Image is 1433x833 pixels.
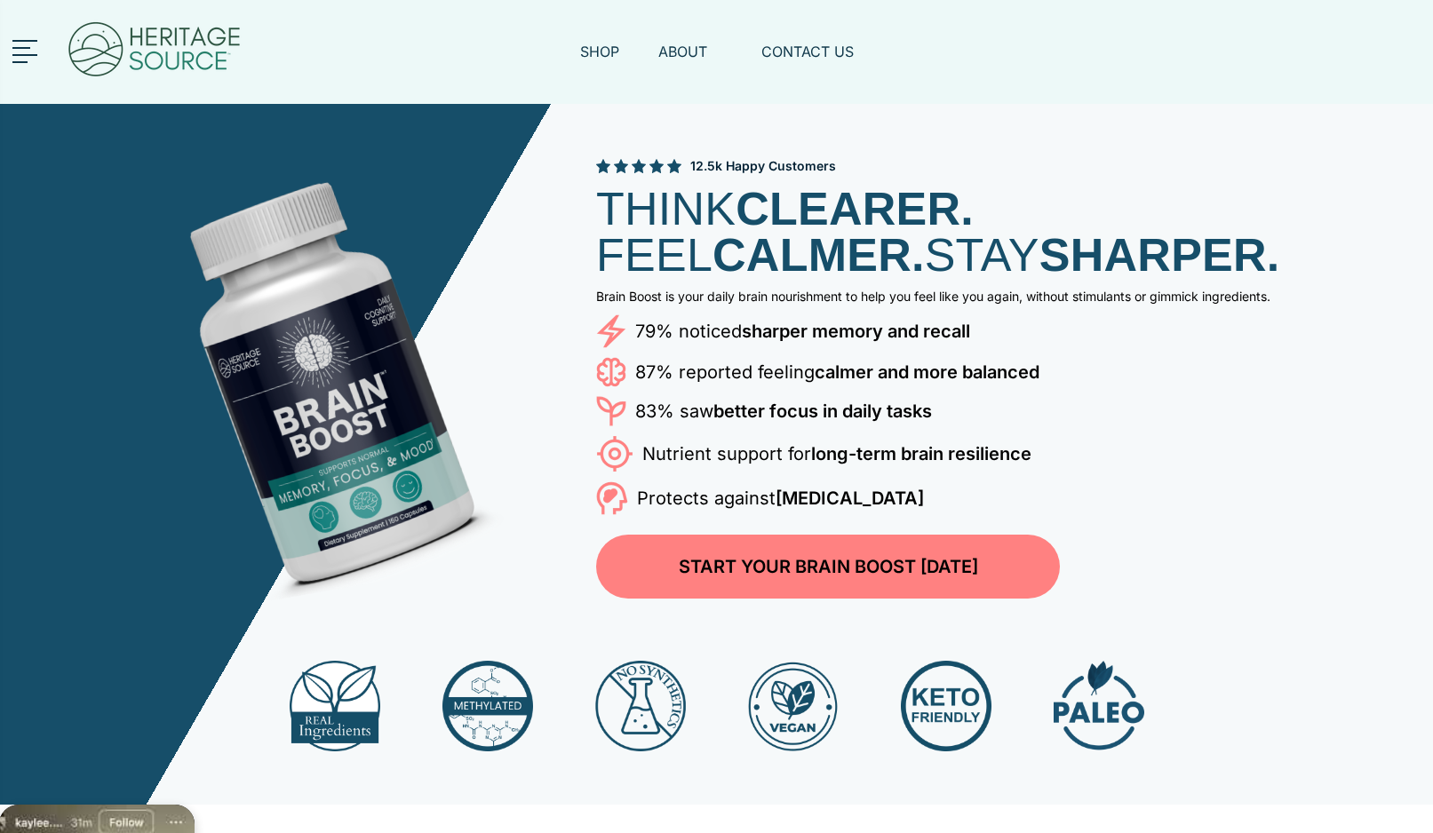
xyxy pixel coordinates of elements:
[690,157,836,175] span: 12.5k Happy Customers
[81,134,569,622] img: Brain Boost Bottle
[580,42,619,83] a: SHOP
[595,661,686,751] img: No Synthetics
[596,289,1318,304] p: Brain Boost is your daily brain nourishment to help you feel like you again, without stimulants o...
[748,661,839,751] img: Vegan
[290,661,380,751] img: Real Ingredients
[713,401,932,422] strong: better focus in daily tasks
[66,9,243,95] img: Heritage Source
[635,397,932,425] p: 83% saw
[637,484,924,512] p: Protects against
[815,361,1039,383] strong: calmer and more balanced
[596,535,1060,599] a: START YOUR BRAIN BOOST [DATE]
[1054,661,1144,751] img: Paleo Friendly
[776,488,924,509] strong: [MEDICAL_DATA]
[642,440,1031,468] p: Nutrient support for
[596,186,1318,278] h1: THINK FEEL STAY
[635,358,1039,386] p: 87% reported feeling
[658,42,722,83] a: ABOUT
[635,317,970,345] p: 79% noticed
[713,229,925,281] strong: CALMER.
[736,183,974,234] strong: CLEARER.
[901,661,991,751] img: Keto Friendly
[742,321,970,342] strong: sharper memory and recall
[811,443,1031,464] strong: long-term brain resilience
[761,42,854,83] a: CONTACT US
[1039,229,1280,281] strong: SHARPER.
[442,661,533,751] img: Methylated Vitamin Bs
